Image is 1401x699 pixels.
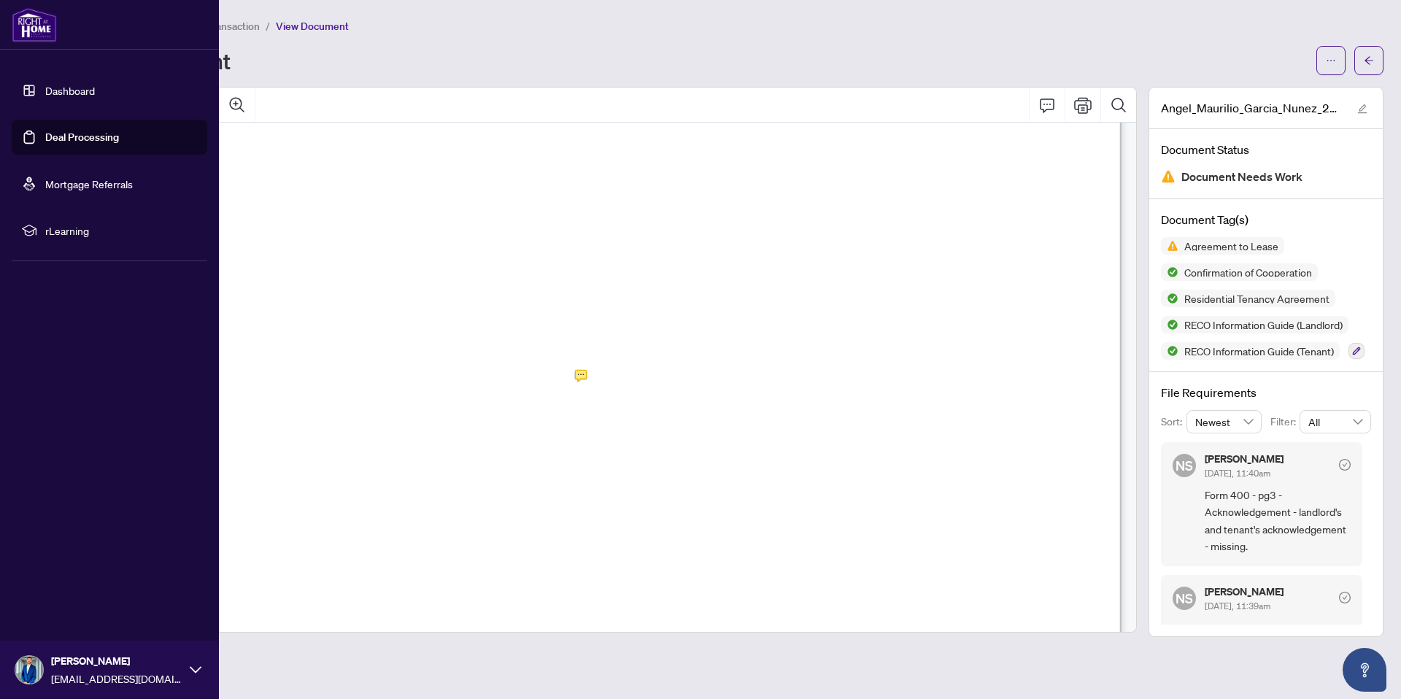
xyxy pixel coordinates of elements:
[45,131,119,144] a: Deal Processing
[266,18,270,34] li: /
[1178,293,1335,304] span: Residential Tenancy Agreement
[1161,237,1178,255] img: Status Icon
[12,7,57,42] img: logo
[1270,414,1300,430] p: Filter:
[1339,459,1351,471] span: check-circle
[1178,241,1284,251] span: Agreement to Lease
[182,20,260,33] span: View Transaction
[1176,588,1193,609] span: NS
[45,84,95,97] a: Dashboard
[1205,587,1284,597] h5: [PERSON_NAME]
[1178,346,1340,356] span: RECO Information Guide (Tenant)
[1161,99,1343,117] span: Angel_Maurilio_Garcia_Nunez_2025-08-22_18_24_04.pdf
[51,671,182,687] span: [EMAIL_ADDRESS][DOMAIN_NAME]
[1205,468,1270,479] span: [DATE], 11:40am
[45,223,197,239] span: rLearning
[1178,267,1318,277] span: Confirmation of Cooperation
[15,656,43,684] img: Profile Icon
[1343,648,1386,692] button: Open asap
[1161,342,1178,360] img: Status Icon
[1161,263,1178,281] img: Status Icon
[1161,316,1178,333] img: Status Icon
[1161,414,1186,430] p: Sort:
[1176,455,1193,476] span: NS
[1205,600,1270,611] span: [DATE], 11:39am
[1161,169,1176,184] img: Document Status
[1326,55,1336,66] span: ellipsis
[1181,167,1302,187] span: Document Needs Work
[51,653,182,669] span: [PERSON_NAME]
[1161,384,1371,401] h4: File Requirements
[1161,141,1371,158] h4: Document Status
[1205,619,1351,671] span: Form 400 - pg3 - Conf of acceptance - time, date, and sign - missing.
[1161,211,1371,228] h4: Document Tag(s)
[1205,487,1351,555] span: Form 400 - pg3 - Acknowledgement - landlord's and tenant's acknowledgement - missing.
[276,20,349,33] span: View Document
[1178,320,1348,330] span: RECO Information Guide (Landlord)
[45,177,133,190] a: Mortgage Referrals
[1364,55,1374,66] span: arrow-left
[1357,104,1367,114] span: edit
[1161,290,1178,307] img: Status Icon
[1339,592,1351,603] span: check-circle
[1308,411,1362,433] span: All
[1205,454,1284,464] h5: [PERSON_NAME]
[1195,411,1254,433] span: Newest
